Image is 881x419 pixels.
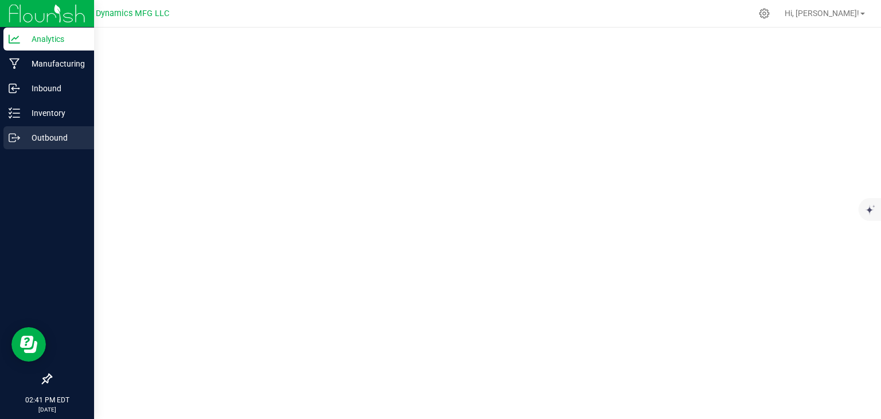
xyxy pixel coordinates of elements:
[9,58,20,69] inline-svg: Manufacturing
[20,82,89,95] p: Inbound
[9,107,20,119] inline-svg: Inventory
[9,83,20,94] inline-svg: Inbound
[20,106,89,120] p: Inventory
[757,8,771,19] div: Manage settings
[11,327,46,362] iframe: Resource center
[785,9,859,18] span: Hi, [PERSON_NAME]!
[5,395,89,405] p: 02:41 PM EDT
[20,131,89,145] p: Outbound
[20,57,89,71] p: Manufacturing
[9,132,20,143] inline-svg: Outbound
[20,32,89,46] p: Analytics
[5,405,89,414] p: [DATE]
[9,33,20,45] inline-svg: Analytics
[65,9,169,18] span: Modern Dynamics MFG LLC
